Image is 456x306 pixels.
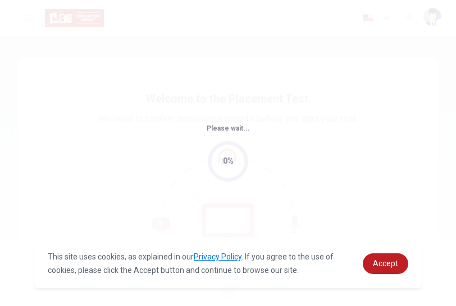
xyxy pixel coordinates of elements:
div: 0% [223,155,234,168]
span: Accept [373,259,398,268]
span: Please wait... [207,124,250,132]
a: dismiss cookie message [363,253,408,274]
span: This site uses cookies, as explained in our . If you agree to the use of cookies, please click th... [48,252,334,275]
div: cookieconsent [34,239,422,288]
a: Privacy Policy [194,252,241,261]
